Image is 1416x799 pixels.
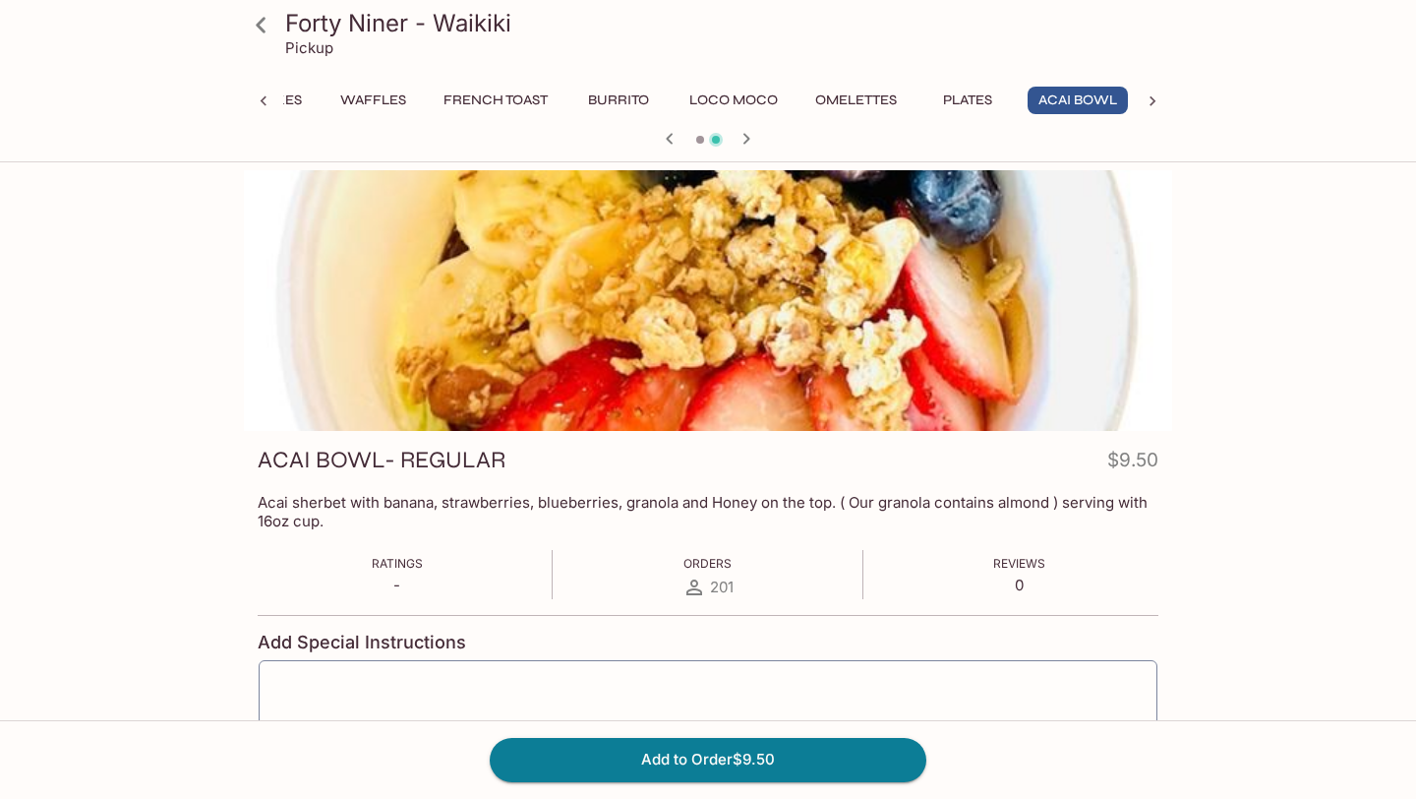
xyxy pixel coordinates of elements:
button: Omelettes [804,87,908,114]
button: Waffles [328,87,417,114]
span: Ratings [372,556,423,571]
span: Reviews [993,556,1045,571]
button: Plates [923,87,1012,114]
div: ACAI BOWL- REGULAR [244,170,1172,431]
p: - [372,576,423,594]
h4: $9.50 [1107,445,1158,483]
button: Burrito [574,87,663,114]
h3: Forty Niner - Waikiki [285,8,1164,38]
p: Acai sherbet with banana, strawberries, blueberries, granola and Honey on the top. ( Our granola ... [258,493,1158,530]
button: French Toast [433,87,559,114]
span: Orders [683,556,732,571]
span: 201 [710,578,734,596]
h3: ACAI BOWL- REGULAR [258,445,505,475]
button: Loco Moco [678,87,789,114]
button: Add to Order$9.50 [490,738,926,781]
h4: Add Special Instructions [258,632,1158,653]
p: 0 [993,576,1045,594]
p: Pickup [285,38,333,57]
button: Acai Bowl [1028,87,1128,114]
